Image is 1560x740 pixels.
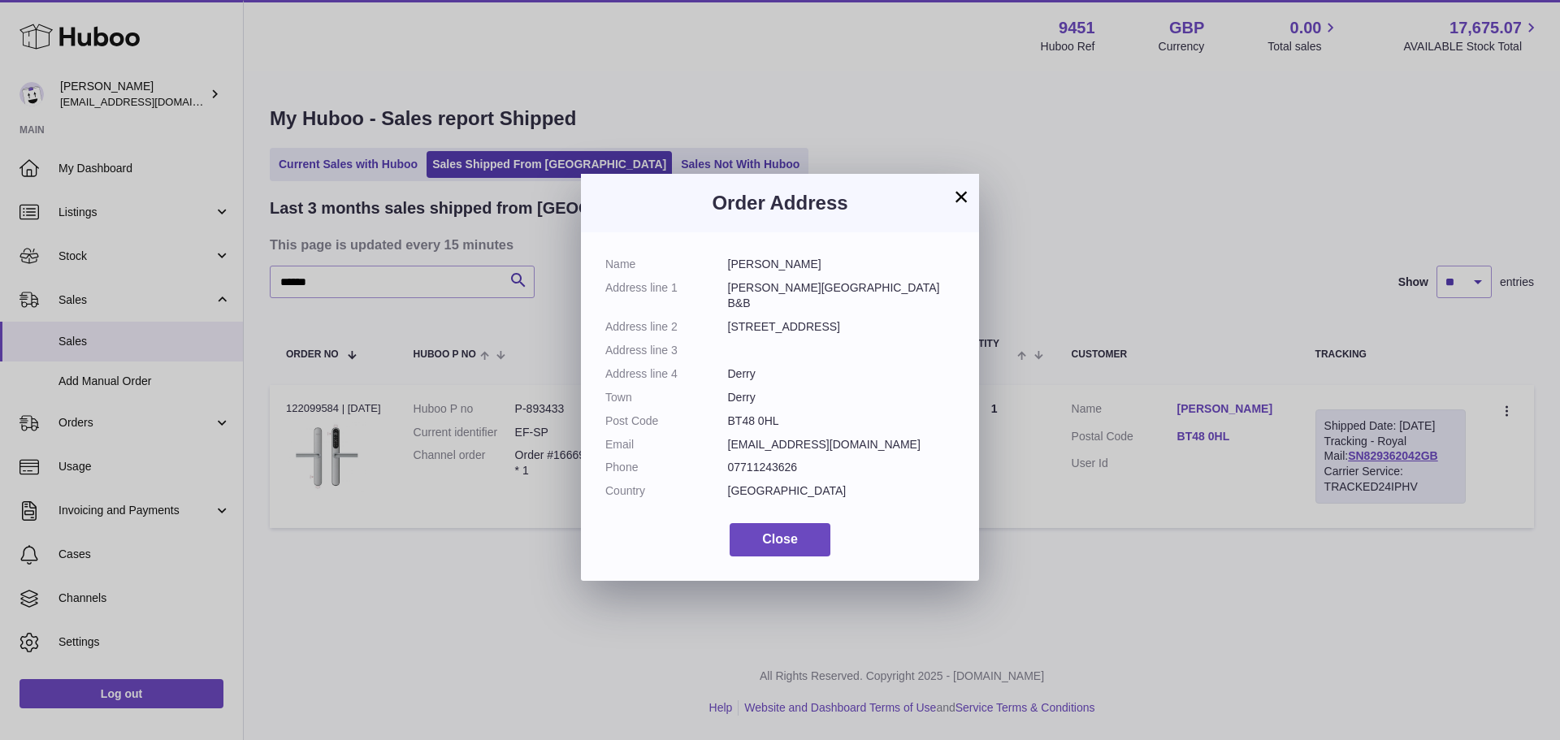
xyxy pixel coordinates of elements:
dt: Email [605,437,728,452]
dd: [PERSON_NAME] [728,257,955,272]
button: Close [730,523,830,556]
dd: [GEOGRAPHIC_DATA] [728,483,955,499]
dd: Derry [728,366,955,382]
dt: Post Code [605,413,728,429]
span: Close [762,532,798,546]
dt: Country [605,483,728,499]
dt: Name [605,257,728,272]
dd: 07711243626 [728,460,955,475]
dd: Derry [728,390,955,405]
dt: Address line 3 [605,343,728,358]
button: × [951,187,971,206]
dd: [EMAIL_ADDRESS][DOMAIN_NAME] [728,437,955,452]
dd: BT48 0HL [728,413,955,429]
dt: Town [605,390,728,405]
dd: [PERSON_NAME][GEOGRAPHIC_DATA] B&B [728,280,955,311]
dt: Phone [605,460,728,475]
dd: [STREET_ADDRESS] [728,319,955,335]
dt: Address line 4 [605,366,728,382]
dt: Address line 1 [605,280,728,311]
h3: Order Address [605,190,955,216]
dt: Address line 2 [605,319,728,335]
